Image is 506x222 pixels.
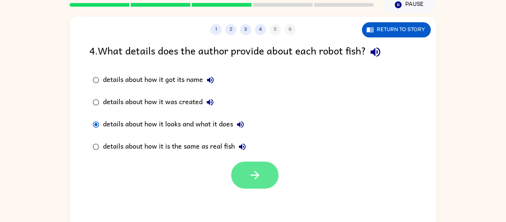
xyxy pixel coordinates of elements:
[103,139,250,154] div: details about how it is the same as real fish
[225,24,236,35] button: 2
[103,95,217,110] div: details about how it was created
[203,73,218,87] button: details about how it got its name
[240,24,251,35] button: 3
[89,43,417,62] div: 4 . What details does the author provide about each robot fish?
[210,24,222,35] button: 1
[233,117,248,132] button: details about how it looks and what it does
[362,22,431,37] button: Return to story
[203,95,217,110] button: details about how it was created
[103,117,248,132] div: details about how it looks and what it does
[235,139,250,154] button: details about how it is the same as real fish
[103,73,218,87] div: details about how it got its name
[255,24,266,35] button: 4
